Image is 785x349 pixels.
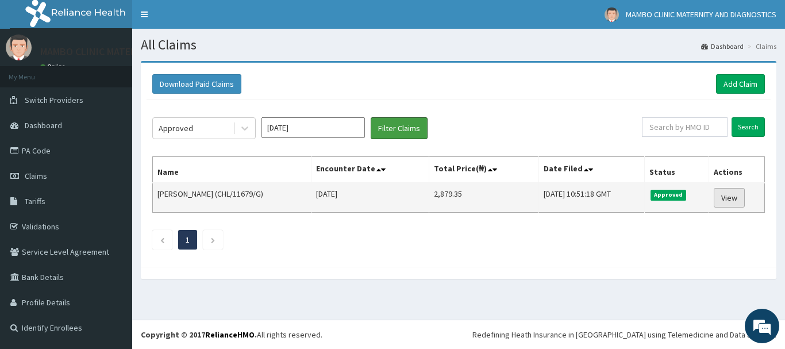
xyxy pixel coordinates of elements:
[21,57,47,86] img: d_794563401_company_1708531726252_794563401
[429,157,539,183] th: Total Price(₦)
[25,95,83,105] span: Switch Providers
[40,47,243,57] p: MAMBO CLINIC MATERNITY AND DIAGNOSTICS
[311,183,429,213] td: [DATE]
[141,329,257,340] strong: Copyright © 2017 .
[60,64,193,79] div: Chat with us now
[716,74,765,94] a: Add Claim
[261,117,365,138] input: Select Month and Year
[153,183,311,213] td: [PERSON_NAME] (CHL/11679/G)
[701,41,744,51] a: Dashboard
[205,329,255,340] a: RelianceHMO
[6,229,219,270] textarea: Type your message and hit 'Enter'
[429,183,539,213] td: 2,879.35
[188,6,216,33] div: Minimize live chat window
[642,117,728,137] input: Search by HMO ID
[538,157,644,183] th: Date Filed
[67,102,159,218] span: We're online!
[605,7,619,22] img: User Image
[538,183,644,213] td: [DATE] 10:51:18 GMT
[210,235,216,245] a: Next page
[141,37,776,52] h1: All Claims
[714,188,745,208] a: View
[132,320,785,349] footer: All rights reserved.
[651,190,687,200] span: Approved
[153,157,311,183] th: Name
[25,171,47,181] span: Claims
[186,235,190,245] a: Page 1 is your current page
[709,157,764,183] th: Actions
[159,122,193,134] div: Approved
[152,74,241,94] button: Download Paid Claims
[25,196,45,206] span: Tariffs
[745,41,776,51] li: Claims
[6,34,32,60] img: User Image
[472,329,776,340] div: Redefining Heath Insurance in [GEOGRAPHIC_DATA] using Telemedicine and Data Science!
[644,157,709,183] th: Status
[160,235,165,245] a: Previous page
[626,9,776,20] span: MAMBO CLINIC MATERNITY AND DIAGNOSTICS
[40,63,68,71] a: Online
[732,117,765,137] input: Search
[25,120,62,131] span: Dashboard
[371,117,428,139] button: Filter Claims
[311,157,429,183] th: Encounter Date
